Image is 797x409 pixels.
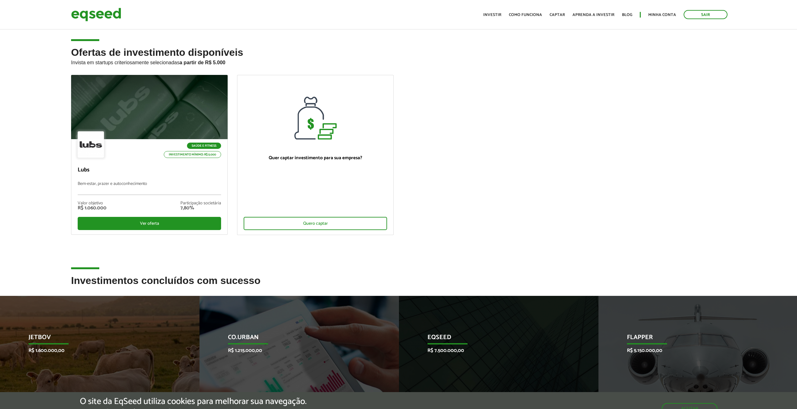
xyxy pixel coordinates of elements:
div: Quero captar [244,217,387,230]
h5: O site da EqSeed utiliza cookies para melhorar sua navegação. [80,397,307,406]
a: Aprenda a investir [572,13,614,17]
a: Captar [550,13,565,17]
a: Sair [684,10,727,19]
div: 7,80% [180,206,221,211]
p: R$ 1.600.000,00 [28,348,162,354]
div: R$ 1.060.000 [78,206,106,211]
h2: Ofertas de investimento disponíveis [71,47,726,75]
strong: a partir de R$ 5.000 [179,60,225,65]
p: R$ 7.500.000,00 [427,348,561,354]
p: Invista em startups criteriosamente selecionadas [71,58,726,66]
h2: Investimentos concluídos com sucesso [71,275,726,296]
p: JetBov [28,334,162,344]
a: Blog [622,13,632,17]
p: Co.Urban [228,334,361,344]
p: Lubs [78,167,221,174]
p: Saúde e Fitness [187,143,221,149]
div: Ver oferta [78,217,221,230]
div: Participação societária [180,201,221,206]
p: R$ 1.215.000,00 [228,348,361,354]
p: Bem-estar, prazer e autoconhecimento [78,181,221,195]
div: Valor objetivo [78,201,106,206]
p: R$ 5.150.000,00 [627,348,760,354]
a: Investir [483,13,501,17]
a: Minha conta [648,13,676,17]
p: Flapper [627,334,760,344]
a: Como funciona [509,13,542,17]
img: EqSeed [71,6,121,23]
p: Investimento mínimo: R$ 5.000 [164,151,221,158]
p: Quer captar investimento para sua empresa? [244,155,387,161]
p: EqSeed [427,334,561,344]
a: Saúde e Fitness Investimento mínimo: R$ 5.000 Lubs Bem-estar, prazer e autoconhecimento Valor obj... [71,75,228,235]
a: Quer captar investimento para sua empresa? Quero captar [237,75,394,235]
